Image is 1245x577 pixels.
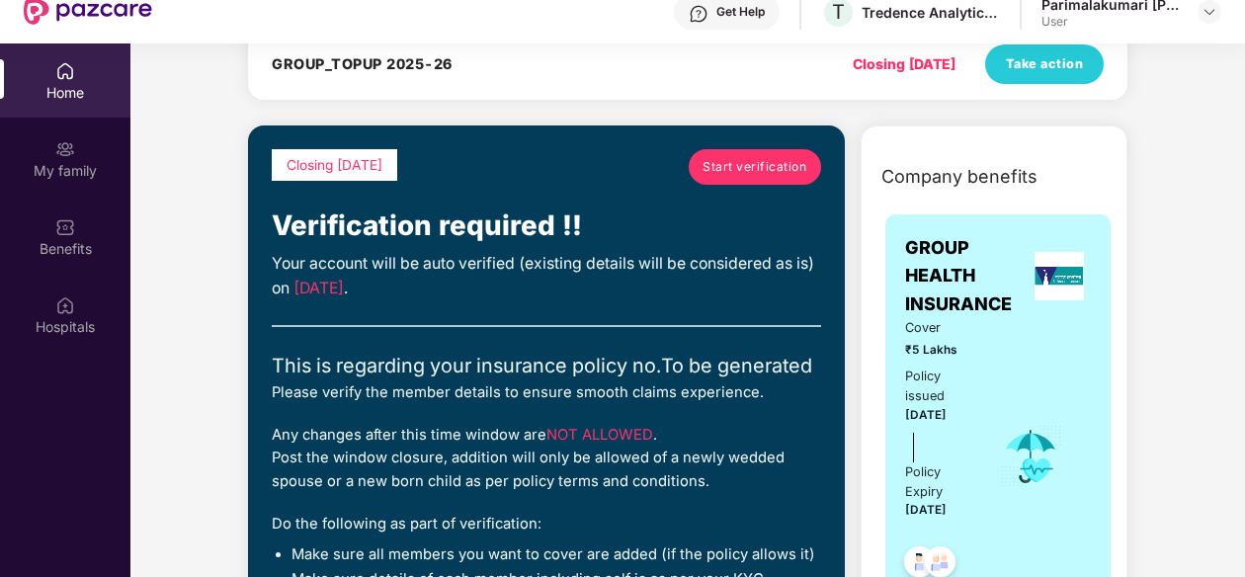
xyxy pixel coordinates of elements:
span: [DATE] [905,503,947,517]
div: This is regarding your insurance policy no. To be generated [272,351,821,381]
img: svg+xml;base64,PHN2ZyBpZD0iSG9zcGl0YWxzIiB4bWxucz0iaHR0cDovL3d3dy53My5vcmcvMjAwMC9zdmciIHdpZHRoPS... [55,295,75,315]
a: Start verification [689,149,821,185]
img: svg+xml;base64,PHN2ZyBpZD0iSGVscC0zMngzMiIgeG1sbnM9Imh0dHA6Ly93d3cudzMub3JnLzIwMDAvc3ZnIiB3aWR0aD... [689,4,708,24]
div: Please verify the member details to ensure smooth claims experience. [272,381,821,404]
li: Make sure all members you want to cover are added (if the policy allows it) [291,545,821,565]
span: [DATE] [293,279,344,297]
span: GROUP HEALTH INSURANCE [905,234,1028,318]
div: Your account will be auto verified (existing details will be considered as is) on . [272,252,821,301]
button: Take action [985,44,1104,84]
span: Company benefits [881,163,1037,191]
div: Policy Expiry [905,462,972,502]
img: svg+xml;base64,PHN2ZyB3aWR0aD0iMjAiIGhlaWdodD0iMjAiIHZpZXdCb3g9IjAgMCAyMCAyMCIgZmlsbD0ibm9uZSIgeG... [55,139,75,159]
span: ₹5 Lakhs [905,341,972,360]
span: [DATE] [905,408,947,422]
img: svg+xml;base64,PHN2ZyBpZD0iRHJvcGRvd24tMzJ4MzIiIHhtbG5zPSJodHRwOi8vd3d3LnczLm9yZy8yMDAwL3N2ZyIgd2... [1202,4,1217,20]
div: Policy issued [905,367,972,406]
img: svg+xml;base64,PHN2ZyBpZD0iQmVuZWZpdHMiIHhtbG5zPSJodHRwOi8vd3d3LnczLm9yZy8yMDAwL3N2ZyIgd2lkdGg9Ij... [55,217,75,237]
span: Cover [905,318,972,338]
img: insurerLogo [1035,252,1084,300]
div: Closing [DATE] [853,53,955,75]
div: User [1041,14,1180,30]
div: Verification required !! [272,205,821,248]
span: Take action [1006,54,1084,74]
div: Get Help [716,4,765,20]
span: Closing [DATE] [287,157,382,173]
span: Start verification [703,157,806,176]
img: svg+xml;base64,PHN2ZyBpZD0iSG9tZSIgeG1sbnM9Imh0dHA6Ly93d3cudzMub3JnLzIwMDAvc3ZnIiB3aWR0aD0iMjAiIG... [55,61,75,81]
div: Any changes after this time window are . Post the window closure, addition will only be allowed o... [272,424,821,493]
div: Tredence Analytics Solutions Private Limited [862,3,1000,22]
img: icon [999,424,1063,489]
div: Do the following as part of verification: [272,513,821,536]
span: NOT ALLOWED [546,426,653,444]
h4: GROUP_TOPUP 2025-26 [272,54,453,74]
